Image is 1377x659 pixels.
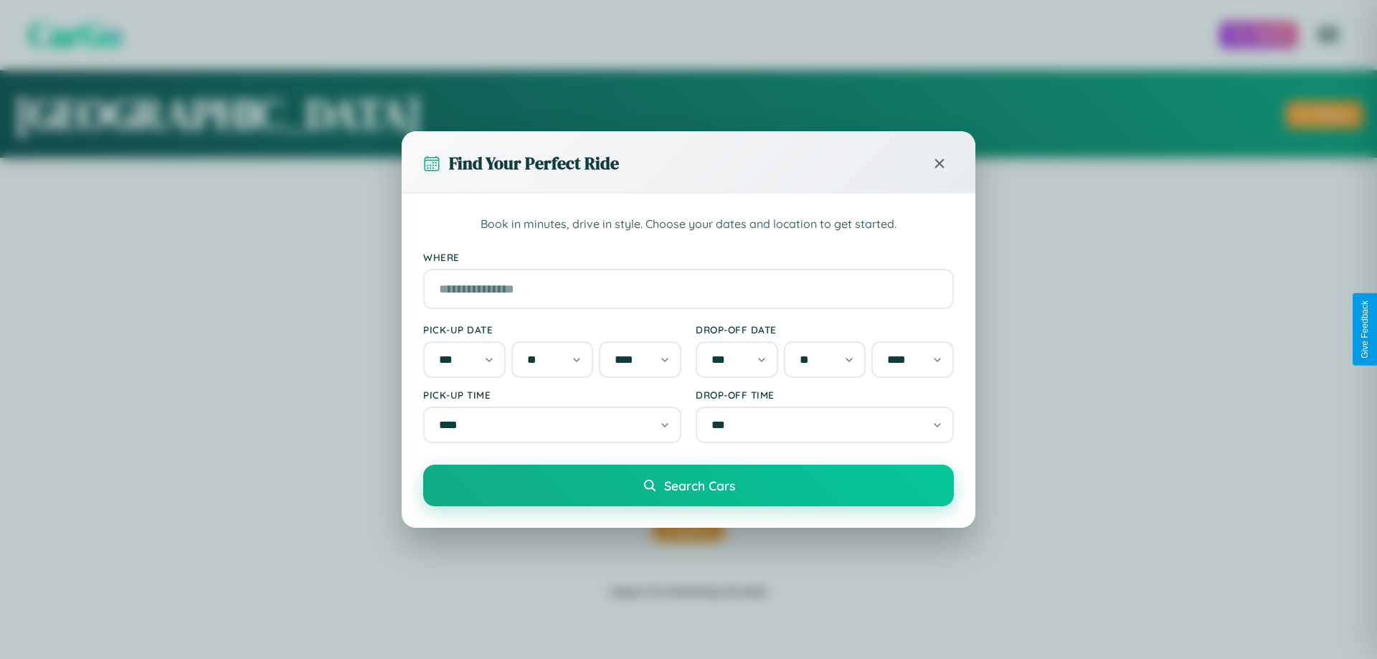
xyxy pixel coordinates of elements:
[664,478,735,493] span: Search Cars
[449,151,619,175] h3: Find Your Perfect Ride
[423,215,954,234] p: Book in minutes, drive in style. Choose your dates and location to get started.
[696,389,954,401] label: Drop-off Time
[423,251,954,263] label: Where
[423,465,954,506] button: Search Cars
[423,323,681,336] label: Pick-up Date
[423,389,681,401] label: Pick-up Time
[696,323,954,336] label: Drop-off Date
